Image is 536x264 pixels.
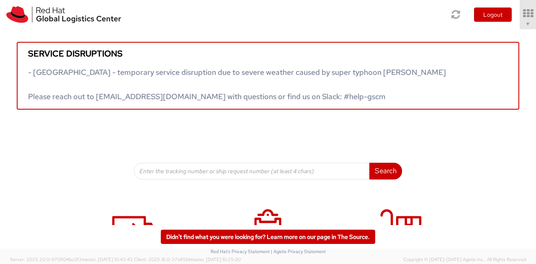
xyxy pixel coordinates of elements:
[82,256,133,262] span: master, [DATE] 10:43:43
[526,21,531,27] span: ▼
[17,42,519,110] a: Service disruptions - [GEOGRAPHIC_DATA] - temporary service disruption due to severe weather caus...
[134,256,241,262] span: Client: 2025.18.0-37e85b1
[190,256,241,262] span: master, [DATE] 10:25:00
[28,49,508,58] h5: Service disruptions
[271,249,326,254] a: | Agistix Privacy Statement
[403,256,526,263] span: Copyright © [DATE]-[DATE] Agistix Inc., All Rights Reserved
[161,230,375,244] a: Didn't find what you were looking for? Learn more on our page in The Source.
[211,249,270,254] a: Red Hat's Privacy Statement
[10,256,133,262] span: Server: 2025.20.0-970904bc0f3
[28,67,446,101] span: - [GEOGRAPHIC_DATA] - temporary service disruption due to severe weather caused by super typhoon ...
[6,6,121,23] img: rh-logistics-00dfa346123c4ec078e1.svg
[134,163,370,179] input: Enter the tracking number or ship request number (at least 4 chars)
[369,163,402,179] button: Search
[474,8,512,22] button: Logout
